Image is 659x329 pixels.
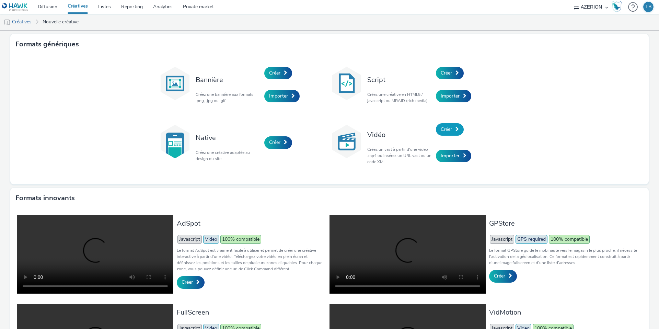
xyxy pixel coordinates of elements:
[516,235,547,244] span: GPS required
[158,66,192,101] img: banner.svg
[441,126,452,133] span: Créer
[367,75,432,84] h3: Script
[490,235,514,244] span: Javascript
[489,270,517,282] a: Créer
[264,136,292,149] a: Créer
[646,2,651,12] div: LB
[329,124,364,159] img: video.svg
[196,149,261,162] p: Créez une créative adaptée au design du site.
[436,67,464,79] a: Créer
[264,90,300,102] a: Importer
[489,308,638,317] h3: VidMotion
[158,124,192,159] img: native.svg
[177,247,326,272] p: Le format AdSpot est vraiment facile à utiliser et permet de créer une créative interactive à par...
[177,308,326,317] h3: FullScreen
[264,67,292,79] a: Créer
[269,70,280,76] span: Créer
[269,139,280,146] span: Créer
[612,1,622,12] img: Hawk Academy
[436,123,464,136] a: Créer
[436,90,471,102] a: Importer
[441,93,460,99] span: Importer
[39,14,82,30] a: Nouvelle créative
[15,39,79,49] h3: Formats génériques
[329,66,364,101] img: code.svg
[441,152,460,159] span: Importer
[269,93,288,99] span: Importer
[196,75,261,84] h3: Bannière
[220,235,261,244] span: 100% compatible
[2,3,28,11] img: undefined Logo
[203,235,219,244] span: Video
[436,150,471,162] a: Importer
[182,279,193,285] span: Créer
[177,276,205,288] a: Créer
[367,91,432,104] p: Créez une créative en HTML5 / javascript ou MRAID (rich media).
[494,273,505,279] span: Créer
[3,19,10,26] img: mobile
[367,146,432,165] p: Créez un vast à partir d'une video .mp4 ou insérez un URL vast ou un code XML.
[612,1,625,12] a: Hawk Academy
[15,193,75,203] h3: Formats innovants
[196,91,261,104] p: Créez une bannière aux formats .png, .jpg ou .gif.
[177,219,326,228] h3: AdSpot
[196,133,261,143] h3: Native
[441,70,452,76] span: Créer
[549,235,590,244] span: 100% compatible
[367,130,432,139] h3: Vidéo
[489,247,638,266] p: Le format GPStore guide le mobinaute vers le magasin le plus proche, il nécessite l’activation de...
[489,219,638,228] h3: GPStore
[177,235,202,244] span: Javascript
